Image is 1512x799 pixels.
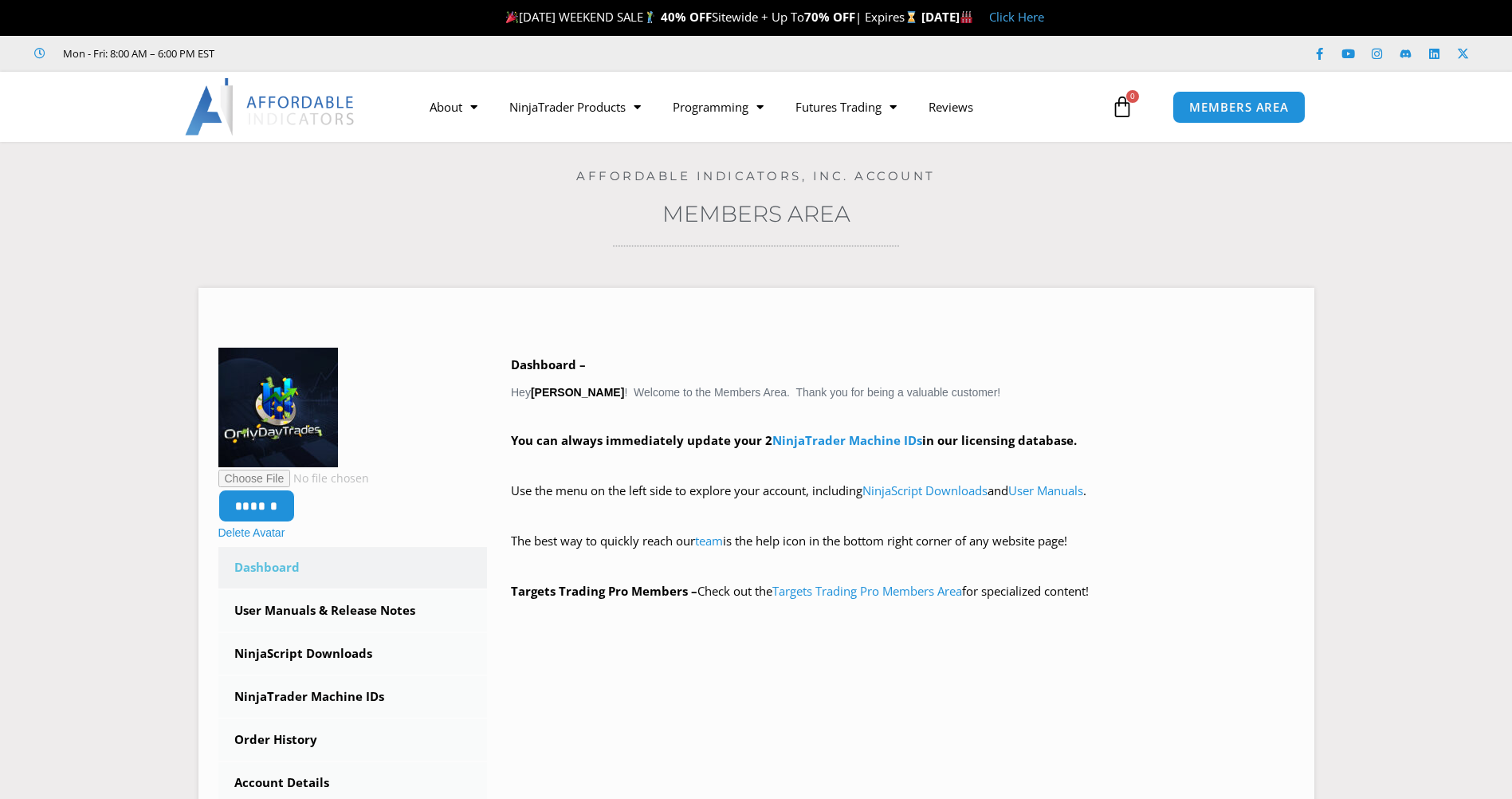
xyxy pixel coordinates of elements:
[921,9,973,25] strong: [DATE]
[1172,91,1306,124] a: MEMBERS AREA
[506,11,518,23] img: 🎉
[661,9,712,25] strong: 40% OFF
[780,89,913,125] a: Futures Trading
[511,583,697,599] strong: Targets Trading Pro Members –
[1008,482,1083,498] a: User Manuals
[218,526,285,539] a: Delete Avatar
[502,9,921,25] span: [DATE] WEEKEND SALE Sitewide + Up To | Expires
[218,633,488,675] a: NinjaScript Downloads
[1189,101,1289,113] span: MEMBERS AREA
[218,719,488,761] a: Order History
[414,89,493,125] a: About
[804,9,855,25] strong: 70% OFF
[695,533,723,549] a: team
[1087,84,1157,130] a: 0
[511,530,1294,575] p: The best way to quickly reach our is the help icon in the bottom right corner of any website page!
[218,590,488,632] a: User Manuals & Release Notes
[185,78,356,136] img: LogoAI | Affordable Indicators – NinjaTrader
[662,200,850,227] a: Members Area
[218,547,488,588] a: Dashboard
[511,432,1077,448] strong: You can always immediately update your 2 in our licensing database.
[960,11,972,23] img: 🏭
[772,583,962,599] a: Targets Trading Pro Members Area
[576,168,936,183] a: Affordable Indicators, Inc. Account
[644,11,656,23] img: 🏌️‍♂️
[511,356,586,372] b: Dashboard –
[905,11,917,23] img: ⌛
[237,45,476,61] iframe: Customer reviews powered by Trustpilot
[511,354,1294,603] div: Hey ! Welcome to the Members Area. Thank you for being a valuable customer!
[218,348,338,467] img: 1-150x150.jpg
[59,44,214,63] span: Mon - Fri: 8:00 AM – 6:00 PM EST
[1126,90,1139,103] span: 0
[657,89,780,125] a: Programming
[989,9,1044,25] a: Click Here
[511,480,1294,525] p: Use the menu on the left side to explore your account, including and .
[511,581,1294,603] p: Check out the for specialized content!
[218,676,488,718] a: NinjaTrader Machine IDs
[862,482,988,498] a: NinjaScript Downloads
[531,386,624,399] strong: [PERSON_NAME]
[414,89,1107,125] nav: Menu
[772,432,922,448] a: NinjaTrader Machine IDs
[913,89,989,125] a: Reviews
[493,89,657,125] a: NinjaTrader Products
